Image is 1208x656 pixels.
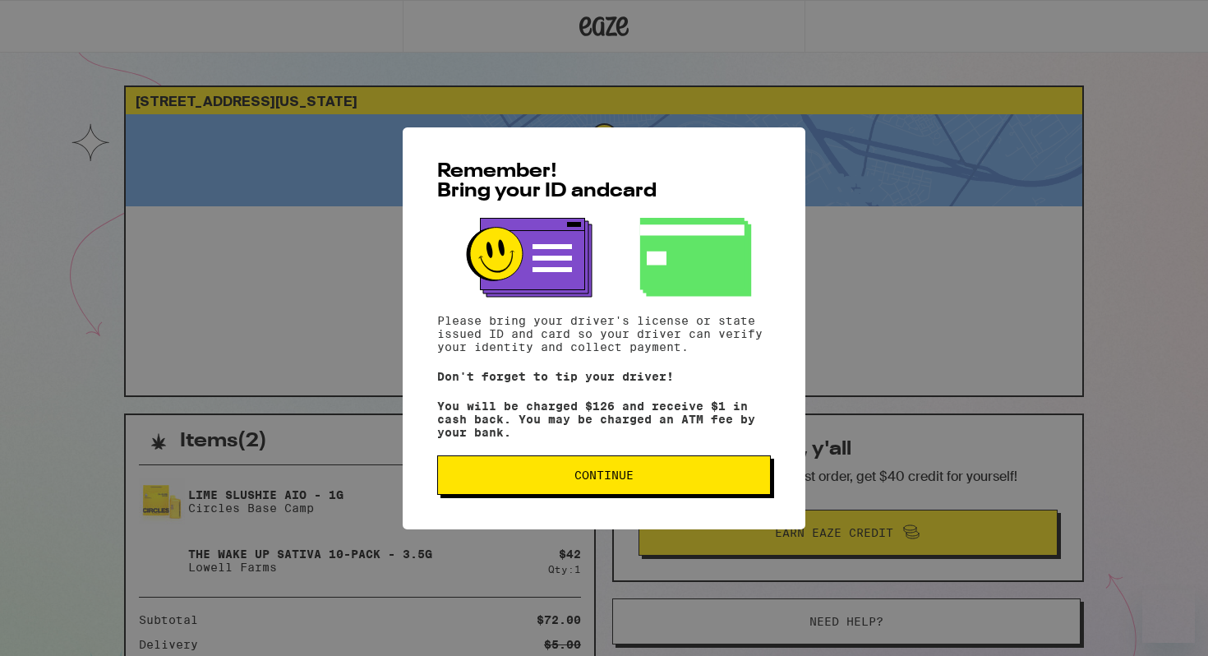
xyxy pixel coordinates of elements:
[437,370,771,383] p: Don't forget to tip your driver!
[1142,590,1195,643] iframe: Button to launch messaging window
[437,400,771,439] p: You will be charged $126 and receive $1 in cash back. You may be charged an ATM fee by your bank.
[437,314,771,353] p: Please bring your driver's license or state issued ID and card so your driver can verify your ide...
[437,455,771,495] button: Continue
[574,469,634,481] span: Continue
[437,162,657,201] span: Remember! Bring your ID and card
